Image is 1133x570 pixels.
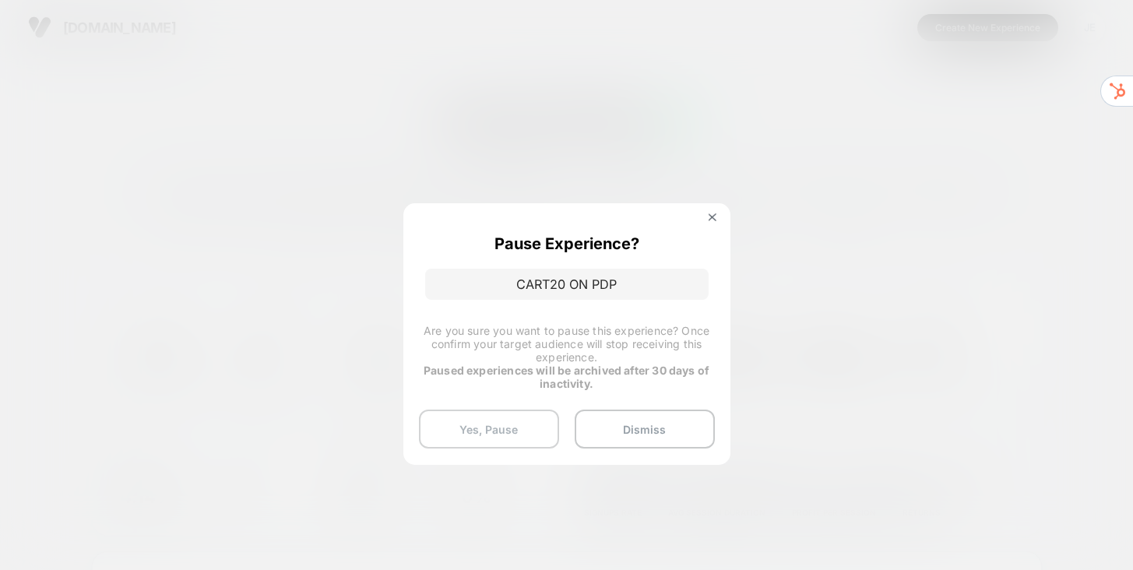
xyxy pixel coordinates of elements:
[425,269,709,300] p: CART20 ON PDP
[419,410,559,449] button: Yes, Pause
[424,324,709,364] span: Are you sure you want to pause this experience? Once confirm your target audience will stop recei...
[424,364,709,390] strong: Paused experiences will be archived after 30 days of inactivity.
[709,213,716,221] img: close
[494,234,639,253] p: Pause Experience?
[575,410,715,449] button: Dismiss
